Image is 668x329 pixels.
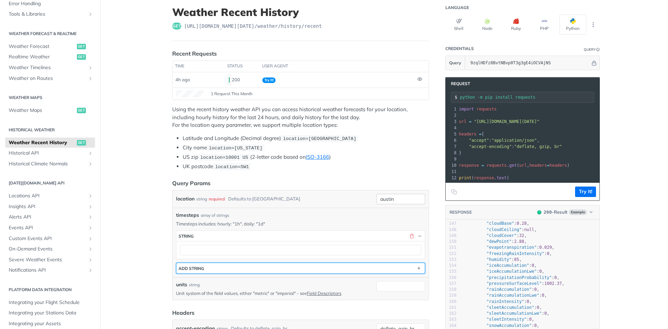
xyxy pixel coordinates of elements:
[459,175,509,180] span: ( . )
[590,22,596,28] svg: More ellipsis
[446,143,458,150] div: 7
[461,263,537,268] span: : ,
[459,132,477,137] span: headers
[487,163,507,168] span: requests
[486,323,532,328] span: "snowAccumulation"
[542,293,544,298] span: 0
[416,233,423,239] button: Hide
[517,221,527,226] span: 0.28
[461,317,534,322] span: : ,
[492,138,537,143] span: "application/json"
[477,107,497,112] span: requests
[474,15,501,35] button: Node
[461,239,527,244] span: : ,
[88,65,93,71] button: Show subpages for Weather Timelines
[486,275,552,280] span: "precipitationProbability"
[9,256,86,263] span: Severe Weather Events
[534,209,596,216] button: 200200-ResultExample
[9,161,86,167] span: Historical Climate Normals
[445,5,469,10] div: Language
[531,15,558,35] button: PHP
[200,155,248,160] span: location=10001 US
[496,175,507,180] span: text
[524,227,534,232] span: null
[575,187,596,197] button: Try It!
[88,193,93,199] button: Show subpages for Locations API
[9,75,86,82] span: Weather on Routes
[172,179,210,187] div: Query Params
[9,267,86,274] span: Notifications API
[461,293,547,298] span: : ,
[459,119,467,124] span: url
[88,76,93,81] button: Show subpages for Weather on Routes
[9,54,75,60] span: Realtime Weather
[479,132,482,137] span: =
[5,9,95,19] a: Tools & LibrariesShow subpages for Tools & Libraries
[544,209,552,215] span: 200
[5,223,95,233] a: Events APIShow subpages for Events API
[461,299,532,304] span: : ,
[459,163,479,168] span: response
[209,146,262,151] span: location=[US_STATE]
[9,64,86,71] span: Weather Timelines
[544,281,562,286] span: 1002.37
[88,246,93,252] button: Show subpages for On-Demand Events
[306,154,329,160] a: ISO-3166
[88,161,93,167] button: Show subpages for Historical Climate Normals
[225,61,260,72] th: status
[183,153,429,161] li: US zip (2-letter code based on )
[173,61,225,72] th: time
[559,15,586,35] button: Python
[5,233,95,244] a: Custom Events APIShow subpages for Custom Events API
[446,221,456,227] div: 147
[486,245,537,250] span: "evapotranspiration"
[9,11,86,18] span: Tools & Libraries
[88,150,93,156] button: Show subpages for Historical API
[183,144,429,152] li: City name
[446,168,458,175] div: 11
[534,287,537,292] span: 0
[469,119,471,124] span: =
[77,140,86,146] span: get
[527,299,529,304] span: 0
[446,287,456,293] div: 158
[446,106,458,112] div: 1
[459,107,474,112] span: import
[532,263,534,268] span: 0
[446,299,456,305] div: 160
[176,90,204,97] canvas: Line Graph
[461,227,537,232] span: : ,
[529,163,547,168] span: headers
[9,246,86,253] span: On-Demand Events
[5,73,95,84] a: Weather on RoutesShow subpages for Weather on Routes
[9,235,86,242] span: Custom Events API
[446,150,458,156] div: 8
[176,281,187,288] label: units
[486,293,539,298] span: "rainAccumulationLwe"
[474,119,539,124] span: "[URL][DOMAIN_NAME][DATE]"
[262,77,276,83] span: Try It!
[446,233,456,239] div: 149
[446,118,458,125] div: 3
[5,127,95,133] h2: Historical Weather
[461,269,544,274] span: : ,
[461,323,539,328] span: : ,
[307,290,341,296] a: Field Descriptors
[461,287,539,292] span: : ,
[9,224,86,231] span: Events API
[9,214,86,221] span: Alerts API
[176,194,194,204] label: location
[445,46,474,51] div: Credentials
[172,309,194,317] div: Headers
[461,311,549,316] span: : ,
[486,233,517,238] span: "cloudCover"
[588,19,598,30] button: More Languages
[176,231,425,241] button: string
[459,138,539,143] span: : ,
[486,227,522,232] span: "cloudCeiling"
[5,159,95,169] a: Historical Climate NormalsShow subpages for Historical Climate Normals
[446,125,458,131] div: 4
[459,163,570,168] span: . ( , )
[172,23,181,30] span: get
[88,225,93,231] button: Show subpages for Events API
